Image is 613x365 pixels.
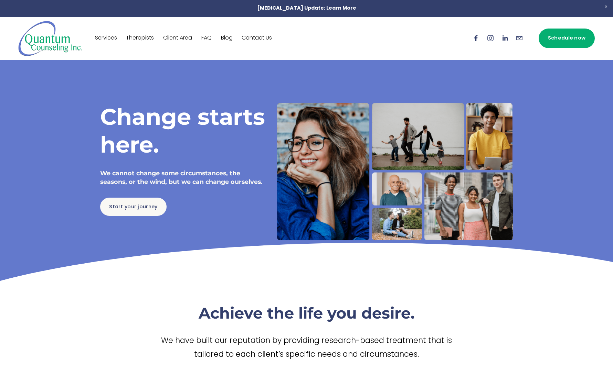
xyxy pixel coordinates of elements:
[163,33,192,44] a: Client Area
[221,33,233,44] a: Blog
[152,303,462,323] h2: Achieve the life you desire.
[126,33,154,44] a: Therapists
[100,103,265,158] h1: Change starts here.
[472,34,480,42] a: Facebook
[201,33,212,44] a: FAQ
[18,20,83,56] img: Quantum Counseling Inc. | Change starts here.
[539,29,594,48] a: Schedule now
[501,34,509,42] a: LinkedIn
[152,334,462,362] p: We have built our reputation by providing research-based treatment that is tailored to each clien...
[516,34,523,42] a: info@quantumcounselinginc.com
[100,169,265,186] h4: We cannot change some circumstances, the seasons, or the wind, but we can change ourselves.
[95,33,117,44] a: Services
[487,34,494,42] a: Instagram
[242,33,272,44] a: Contact Us
[100,198,167,216] a: Start your journey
